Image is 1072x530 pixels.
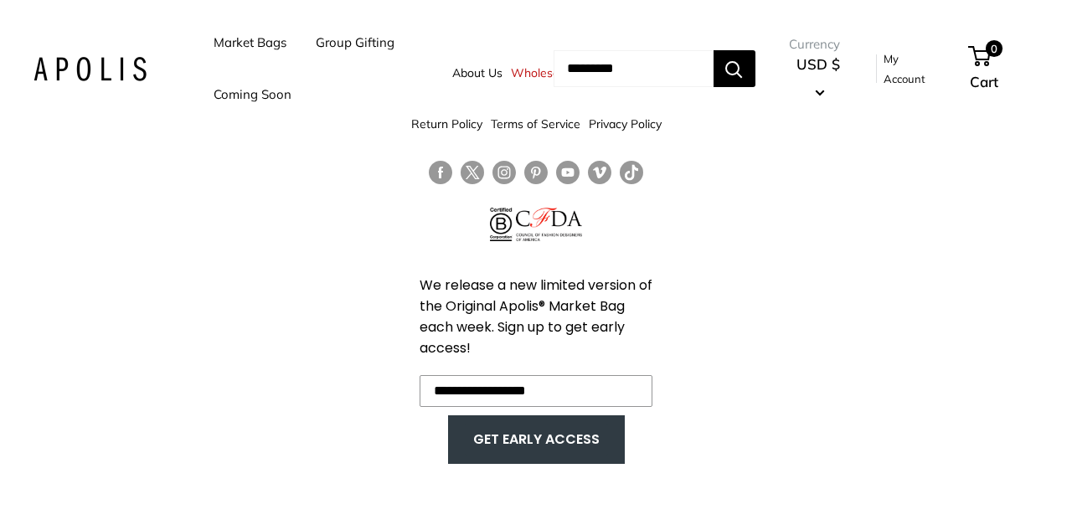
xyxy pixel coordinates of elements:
a: Follow us on Vimeo [588,161,611,185]
img: Certified B Corporation [490,208,513,241]
a: 0 Cart [970,42,1038,95]
button: Search [714,50,755,87]
a: Market Bags [214,31,286,54]
input: Enter your email [420,375,652,407]
a: Coming Soon [214,83,291,106]
span: USD $ [796,55,840,73]
a: Group Gifting [316,31,394,54]
img: Apolis [33,57,147,81]
input: Search... [554,50,714,87]
span: 0 [986,40,1002,57]
a: Follow us on Tumblr [620,161,643,185]
button: GET EARLY ACCESS [465,424,608,455]
span: Cart [970,73,998,90]
a: Follow us on Twitter [461,161,484,191]
a: My Account [884,49,941,90]
a: Follow us on Instagram [492,161,516,185]
span: We release a new limited version of the Original Apolis® Market Bag each week. Sign up to get ear... [420,275,652,358]
a: Follow us on Pinterest [524,161,548,185]
a: Follow us on YouTube [556,161,580,185]
button: USD $ [789,51,848,105]
a: Follow us on Facebook [429,161,452,185]
span: Currency [789,33,848,56]
img: Council of Fashion Designers of America Member [516,208,582,241]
